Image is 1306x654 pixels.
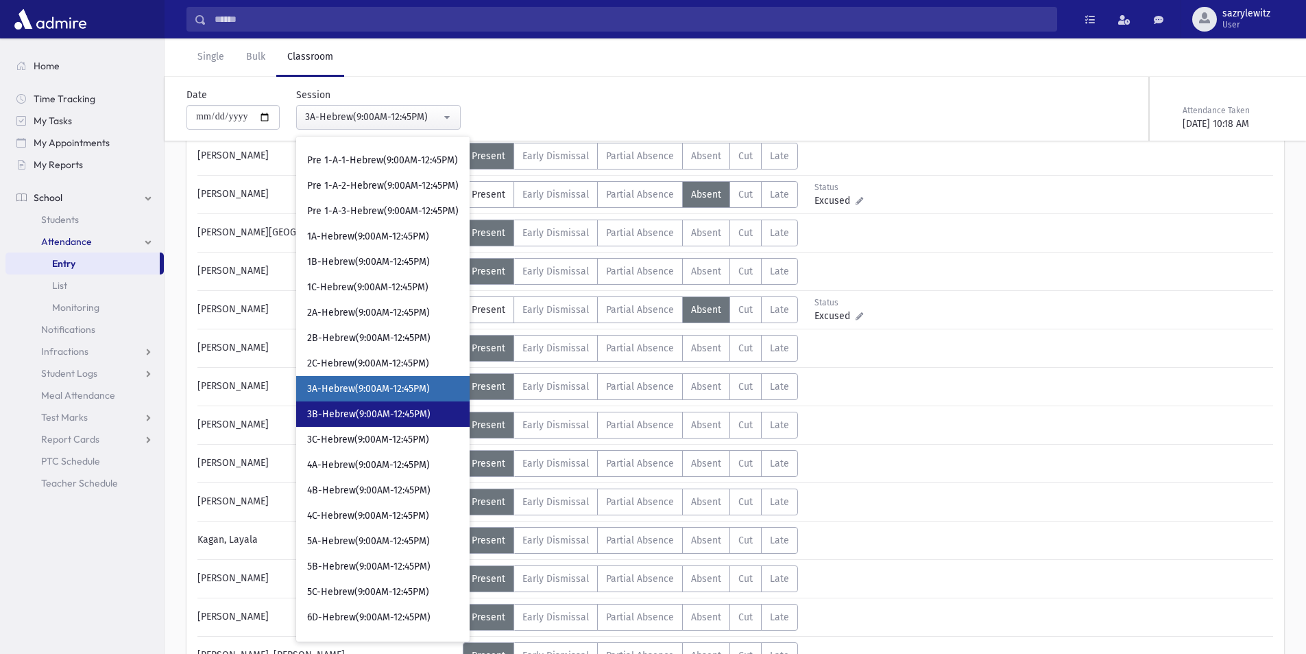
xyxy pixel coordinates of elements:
div: [PERSON_NAME] [191,258,463,285]
span: Report Cards [41,433,99,445]
div: [PERSON_NAME] [191,335,463,362]
span: Late [770,535,789,546]
span: Late [770,419,789,431]
span: Cut [738,189,753,200]
span: 2C-Hebrew(9:00AM-12:45PM) [307,357,429,371]
div: [PERSON_NAME] [191,412,463,439]
span: 5B-Hebrew(9:00AM-12:45PM) [307,560,431,574]
span: Students [41,213,79,226]
span: Absent [691,266,721,277]
div: [PERSON_NAME] [191,143,463,170]
span: Test Marks [41,411,88,423]
a: Single [186,38,235,77]
div: AttTypes [463,335,798,362]
span: Notifications [41,323,95,336]
span: My Reports [34,159,83,171]
span: Absent [691,304,721,316]
span: Late [770,496,789,508]
span: 1A-Hebrew(9:00AM-12:45PM) [307,230,429,244]
span: Absent [691,419,721,431]
span: Entry [52,257,75,270]
span: 5C-Hebrew(9:00AM-12:45PM) [307,585,429,599]
div: AttTypes [463,143,798,170]
span: Early Dismissal [522,342,589,354]
span: Partial Absence [606,381,674,393]
span: 3A-Hebrew(9:00AM-12:45PM) [307,382,430,396]
span: Partial Absence [606,419,674,431]
a: List [5,275,164,296]
span: Present [472,150,505,162]
div: AttTypes [463,258,798,285]
a: Infractions [5,340,164,362]
span: Early Dismissal [522,611,589,623]
span: 4C-Hebrew(9:00AM-12:45PM) [307,509,429,523]
a: Entry [5,253,160,275]
a: Monitoring [5,296,164,318]
span: Absent [691,150,721,162]
span: Cut [738,266,753,277]
span: Cut [738,150,753,162]
span: 6C-Hebrew(9:00AM-12:45PM) [307,636,429,650]
span: Time Tracking [34,93,95,105]
div: AttTypes [463,489,798,515]
a: PTC Schedule [5,450,164,472]
div: [PERSON_NAME] [191,296,463,323]
span: Early Dismissal [522,266,589,277]
span: Present [472,381,505,393]
span: Home [34,60,60,72]
span: Pre 1-A-2-Hebrew(9:00AM-12:45PM) [307,179,459,193]
label: Session [296,88,330,102]
span: Late [770,381,789,393]
span: Pre 1-A-1-Hebrew(9:00AM-12:45PM) [307,154,458,167]
span: Late [770,189,789,200]
span: Partial Absence [606,458,674,469]
span: 5A-Hebrew(9:00AM-12:45PM) [307,535,430,548]
span: Late [770,150,789,162]
label: Date [186,88,207,102]
div: AttTypes [463,450,798,477]
span: My Appointments [34,137,110,149]
div: AttTypes [463,412,798,439]
a: Time Tracking [5,88,164,110]
div: [PERSON_NAME] [191,181,463,208]
span: PTC Schedule [41,455,100,467]
span: Cut [738,304,753,316]
a: My Tasks [5,110,164,132]
span: School [34,191,62,204]
div: AttTypes [463,296,798,323]
span: Cut [738,381,753,393]
span: Late [770,342,789,354]
div: Kagan, Layala [191,527,463,554]
span: Monitoring [52,301,99,314]
span: Present [472,342,505,354]
span: Attendance [41,235,92,248]
span: Absent [691,227,721,239]
a: Meal Attendance [5,384,164,406]
span: 1B-Hebrew(9:00AM-12:45PM) [307,255,430,269]
div: AttTypes [463,220,798,246]
span: Early Dismissal [522,496,589,508]
span: Partial Absence [606,304,674,316]
span: Partial Absence [606,150,674,162]
span: Teacher Schedule [41,477,118,489]
span: Present [472,611,505,623]
span: Cut [738,496,753,508]
span: Present [472,496,505,508]
span: Present [472,227,505,239]
span: Early Dismissal [522,573,589,585]
span: 3B-Hebrew(9:00AM-12:45PM) [307,408,431,421]
span: Present [472,304,505,316]
div: [PERSON_NAME][GEOGRAPHIC_DATA] [191,220,463,246]
div: AttTypes [463,527,798,554]
span: Cut [738,535,753,546]
span: Excused [814,194,856,208]
span: Excused [814,309,856,323]
span: 4B-Hebrew(9:00AM-12:45PM) [307,484,431,498]
div: AttTypes [463,373,798,400]
span: List [52,279,67,292]
span: Absent [691,189,721,200]
a: My Reports [5,154,164,176]
a: Student Logs [5,362,164,384]
span: Cut [738,573,753,585]
div: [DATE] 10:18 AM [1183,117,1281,131]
